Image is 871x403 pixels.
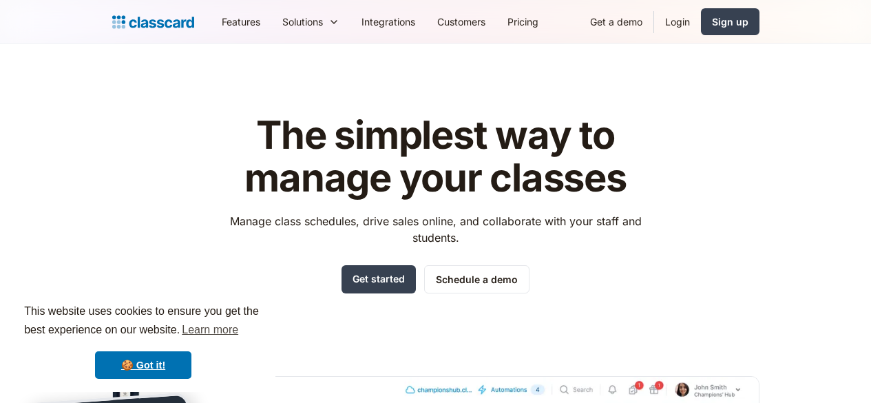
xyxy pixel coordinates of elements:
[217,114,654,199] h1: The simplest way to manage your classes
[11,290,275,392] div: cookieconsent
[496,6,549,37] a: Pricing
[701,8,759,35] a: Sign up
[112,12,194,32] a: home
[95,351,191,379] a: dismiss cookie message
[180,320,240,340] a: learn more about cookies
[424,265,529,293] a: Schedule a demo
[350,6,426,37] a: Integrations
[271,6,350,37] div: Solutions
[426,6,496,37] a: Customers
[211,6,271,37] a: Features
[654,6,701,37] a: Login
[24,303,262,340] span: This website uses cookies to ensure you get the best experience on our website.
[342,265,416,293] a: Get started
[712,14,748,29] div: Sign up
[282,14,323,29] div: Solutions
[579,6,653,37] a: Get a demo
[217,213,654,246] p: Manage class schedules, drive sales online, and collaborate with your staff and students.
